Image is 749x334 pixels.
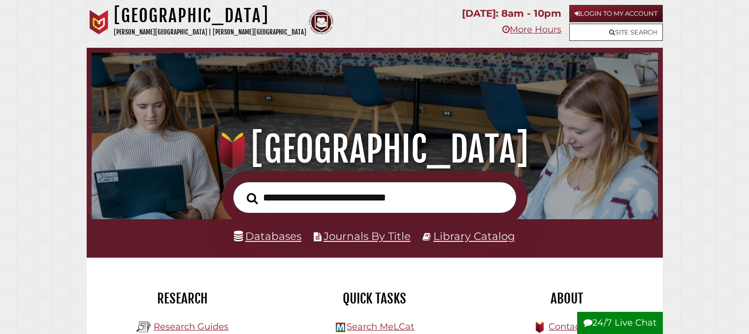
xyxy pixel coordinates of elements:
img: Calvin Theological Seminary [309,10,333,34]
a: Databases [234,230,301,242]
button: Search [242,190,263,207]
h2: Research [94,290,271,307]
h2: About [478,290,655,307]
i: Search [247,192,258,204]
p: [PERSON_NAME][GEOGRAPHIC_DATA] | [PERSON_NAME][GEOGRAPHIC_DATA] [114,27,306,38]
h1: [GEOGRAPHIC_DATA] [102,128,646,171]
a: Login to My Account [569,5,663,22]
a: Contact Us [549,321,597,332]
a: Library Catalog [433,230,515,242]
img: Hekman Library Logo [336,323,345,332]
h1: [GEOGRAPHIC_DATA] [114,5,306,27]
h2: Quick Tasks [286,290,463,307]
a: Research Guides [154,321,228,332]
p: [DATE]: 8am - 10pm [462,5,561,22]
a: Journals By Title [324,230,411,242]
a: Site Search [569,24,663,41]
a: More Hours [502,24,561,35]
a: Search MeLCat [347,321,414,332]
img: Calvin University [87,10,111,34]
